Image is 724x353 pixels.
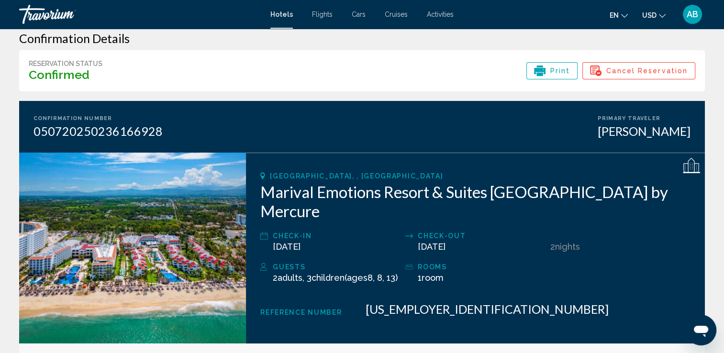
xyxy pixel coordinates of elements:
[642,11,657,19] span: USD
[312,273,345,283] span: Children
[270,172,443,180] span: [GEOGRAPHIC_DATA], , [GEOGRAPHIC_DATA]
[270,11,293,18] a: Hotels
[686,315,716,345] iframe: Button to launch messaging window
[526,62,578,79] button: Print
[687,10,698,19] span: AB
[606,63,688,79] span: Cancel Reservation
[273,230,401,242] div: Check-in
[418,261,546,273] div: rooms
[260,309,342,316] span: Reference Number
[550,242,555,252] span: 2
[385,11,408,18] a: Cruises
[19,31,705,45] h3: Confirmation Details
[312,11,333,18] a: Flights
[610,11,619,19] span: en
[550,63,570,79] span: Print
[610,8,628,22] button: Change language
[582,62,695,79] button: Cancel Reservation
[598,115,691,121] div: Primary Traveler
[555,242,580,252] span: Nights
[352,11,366,18] a: Cars
[273,242,301,252] span: [DATE]
[418,273,444,283] span: 1
[422,273,444,283] span: Room
[302,273,398,283] span: , 3
[33,124,163,138] div: 050720250236166928
[598,124,691,138] div: [PERSON_NAME]
[260,182,691,221] h2: Marival Emotions Resort & Suites [GEOGRAPHIC_DATA] by Mercure
[278,273,302,283] span: Adults
[418,230,546,242] div: Check-out
[19,5,261,24] a: Travorium
[427,11,454,18] a: Activities
[680,4,705,24] button: User Menu
[29,60,102,67] div: Reservation Status
[642,8,666,22] button: Change currency
[366,302,609,316] span: [US_EMPLOYER_IDENTIFICATION_NUMBER]
[273,261,401,273] div: Guests
[347,273,368,283] span: ages
[312,273,398,283] span: ( 8, 8, 13)
[273,273,302,283] span: 2
[33,115,163,121] div: Confirmation Number
[29,67,102,82] h3: Confirmed
[418,242,446,252] span: [DATE]
[582,68,695,78] a: Cancel Reservation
